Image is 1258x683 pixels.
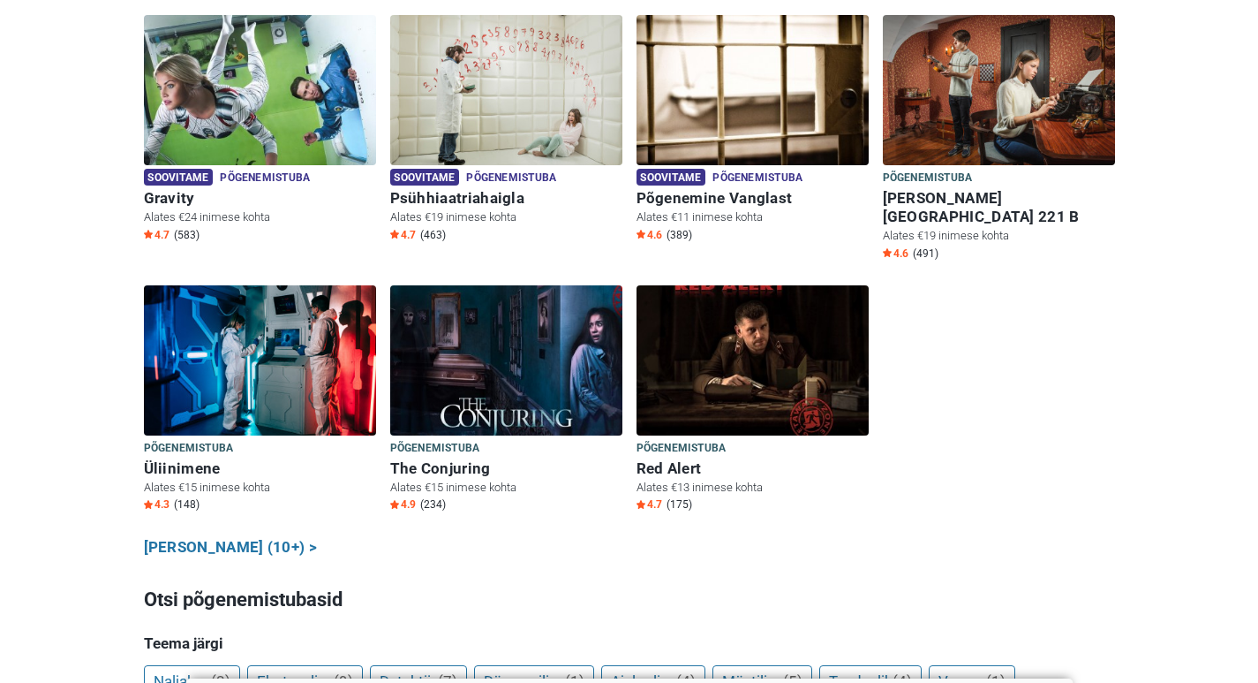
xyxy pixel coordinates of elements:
[637,497,662,512] span: 4.7
[637,228,662,242] span: 4.6
[144,439,234,459] span: Põgenemistuba
[667,497,692,512] span: (175)
[390,169,460,186] span: Soovitame
[144,209,376,225] p: Alates €24 inimese kohta
[637,285,869,516] a: Red Alert Põgenemistuba Red Alert Alates €13 inimese kohta Star4.7 (175)
[883,15,1115,165] img: Baker Street 221 B
[390,228,416,242] span: 4.7
[390,209,622,225] p: Alates €19 inimese kohta
[174,497,200,512] span: (148)
[420,228,446,242] span: (463)
[144,15,376,165] img: Gravity
[144,500,153,509] img: Star
[390,189,622,208] h6: Psühhiaatriahaigla
[144,459,376,478] h6: Üliinimene
[637,169,706,186] span: Soovitame
[144,285,376,516] a: Üliinimene Põgenemistuba Üliinimene Alates €15 inimese kohta Star4.3 (148)
[637,285,869,436] img: Red Alert
[712,169,802,188] span: Põgenemistuba
[420,497,446,512] span: (234)
[144,15,376,246] a: Gravity Soovitame Põgenemistuba Gravity Alates €24 inimese kohta Star4.7 (583)
[390,285,622,436] img: The Conjuring
[390,439,480,459] span: Põgenemistuba
[144,536,318,559] a: [PERSON_NAME] (10+) >
[637,500,645,509] img: Star
[667,228,692,242] span: (389)
[637,480,869,496] p: Alates €13 inimese kohta
[390,500,399,509] img: Star
[466,169,556,188] span: Põgenemistuba
[637,209,869,225] p: Alates €11 inimese kohta
[390,285,622,516] a: The Conjuring Põgenemistuba The Conjuring Alates €15 inimese kohta Star4.9 (234)
[144,169,214,186] span: Soovitame
[144,497,169,512] span: 4.3
[637,230,645,239] img: Star
[144,285,376,436] img: Üliinimene
[390,459,622,478] h6: The Conjuring
[220,169,310,188] span: Põgenemistuba
[637,15,869,246] a: Põgenemine Vanglast Soovitame Põgenemistuba Põgenemine Vanglast Alates €11 inimese kohta Star4.6 ...
[883,15,1115,264] a: Baker Street 221 B Põgenemistuba [PERSON_NAME][GEOGRAPHIC_DATA] 221 B Alates €19 inimese kohta St...
[390,15,622,246] a: Psühhiaatriahaigla Soovitame Põgenemistuba Psühhiaatriahaigla Alates €19 inimese kohta Star4.7 (463)
[144,480,376,496] p: Alates €15 inimese kohta
[913,247,938,261] span: (491)
[390,15,622,165] img: Psühhiaatriahaigla
[390,480,622,496] p: Alates €15 inimese kohta
[174,228,200,242] span: (583)
[637,439,727,459] span: Põgenemistuba
[883,248,892,257] img: Star
[883,189,1115,226] h6: [PERSON_NAME][GEOGRAPHIC_DATA] 221 B
[883,228,1115,244] p: Alates €19 inimese kohta
[637,189,869,208] h6: Põgenemine Vanglast
[883,247,908,261] span: 4.6
[390,230,399,239] img: Star
[883,169,973,188] span: Põgenemistuba
[390,497,416,512] span: 4.9
[637,459,869,478] h6: Red Alert
[144,189,376,208] h6: Gravity
[144,228,169,242] span: 4.7
[144,634,1115,652] h5: Teema järgi
[144,586,1115,614] h3: Otsi põgenemistubasid
[144,230,153,239] img: Star
[637,15,869,165] img: Põgenemine Vanglast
